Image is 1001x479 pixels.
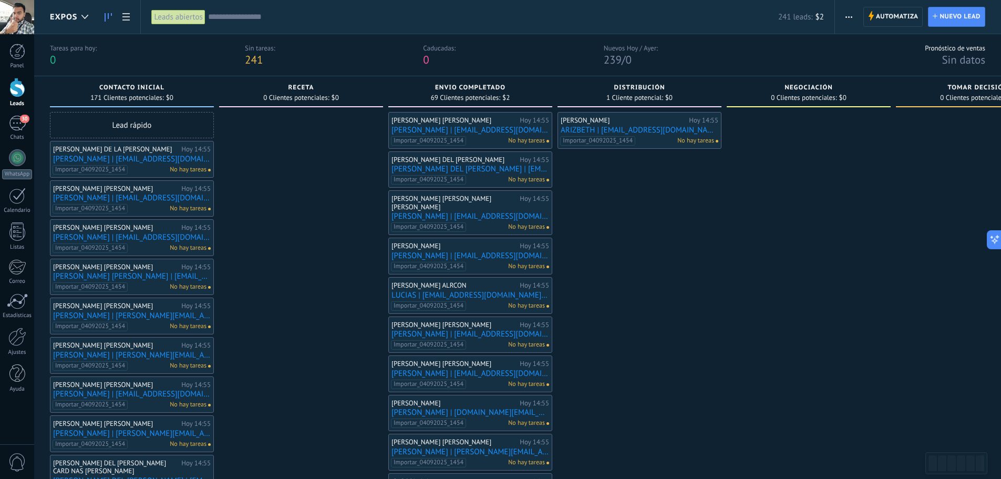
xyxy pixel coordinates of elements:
span: No hay nada asignado [546,344,549,346]
a: [PERSON_NAME] | [EMAIL_ADDRESS][DOMAIN_NAME] | Expo Pan 2025 [53,193,211,202]
span: No hay nada asignado [208,247,211,250]
div: Hoy 14:55 [181,223,211,232]
a: [PERSON_NAME] | [PERSON_NAME][EMAIL_ADDRESS][DOMAIN_NAME] | Expo Pan 2025 [53,311,211,320]
div: Hoy 14:55 [181,145,211,154]
span: Importar_04092025_1454 [53,322,128,331]
div: [PERSON_NAME] [PERSON_NAME] [391,321,517,329]
span: No hay nada asignado [546,266,549,268]
span: 171 Clientes potenciales: [90,95,163,101]
div: Negociación [732,84,885,93]
div: [PERSON_NAME] DEL [PERSON_NAME] CARD NAS [PERSON_NAME] [53,459,179,475]
span: No hay nada asignado [546,462,549,464]
div: Hoy 14:55 [520,360,549,368]
span: No hay tareas [170,282,207,292]
div: [PERSON_NAME] [PERSON_NAME] [391,116,517,125]
span: 0 Clientes potenciales: [263,95,329,101]
div: Sin tareas: [245,44,275,53]
span: Importar_04092025_1454 [391,380,466,389]
span: No hay tareas [508,301,545,311]
span: Envio Completado [435,84,505,91]
div: [PERSON_NAME] ALRCON [391,281,517,290]
div: [PERSON_NAME] DE LA [PERSON_NAME] [53,145,179,154]
div: [PERSON_NAME] [391,399,517,407]
div: Leads [2,100,33,107]
div: Hoy 14:55 [520,438,549,446]
span: Importar_04092025_1454 [391,340,466,350]
span: Importar_04092025_1454 [391,136,466,146]
div: Caducadas: [423,44,456,53]
div: Hoy 14:55 [181,263,211,271]
a: ARIZBETH | [EMAIL_ADDRESS][DOMAIN_NAME] | Expo Pan 2025 [561,126,718,135]
span: Nuevo lead [940,7,981,26]
a: [PERSON_NAME] | [PERSON_NAME][EMAIL_ADDRESS][PERSON_NAME][DOMAIN_NAME] | Expo Pan 2025 [391,447,549,456]
div: Hoy 14:55 [181,381,211,389]
span: 241 leads: [778,12,813,22]
div: [PERSON_NAME] [PERSON_NAME] [391,360,517,368]
span: Importar_04092025_1454 [53,204,128,213]
button: Más [841,7,856,27]
span: No hay nada asignado [208,286,211,289]
div: Correo [2,278,33,285]
div: Hoy 14:55 [181,459,211,475]
div: Hoy 14:55 [181,341,211,350]
div: Hoy 14:55 [689,116,718,125]
span: No hay tareas [508,340,545,350]
div: [PERSON_NAME] [391,242,517,250]
span: No hay nada asignado [546,422,549,425]
span: No hay nada asignado [546,140,549,142]
div: [PERSON_NAME] [PERSON_NAME] [53,381,179,389]
span: No hay nada asignado [208,365,211,368]
div: Hoy 14:55 [181,302,211,310]
span: Receta [288,84,314,91]
div: Ajustes [2,349,33,356]
a: [PERSON_NAME] | [EMAIL_ADDRESS][DOMAIN_NAME] | Expo Pan 2025 [53,233,211,242]
div: Chats [2,134,33,141]
span: Importar_04092025_1454 [53,243,128,253]
span: Negociación [785,84,833,91]
span: No hay nada asignado [546,179,549,181]
span: Importar_04092025_1454 [53,440,128,449]
div: Hoy 14:55 [520,242,549,250]
div: Hoy 14:55 [520,399,549,407]
span: 0 [625,53,631,67]
span: Importar_04092025_1454 [53,165,128,175]
a: [PERSON_NAME] | [EMAIL_ADDRESS][DOMAIN_NAME] | Expo Pan 2025 [391,251,549,260]
a: [PERSON_NAME] | [EMAIL_ADDRESS][DOMAIN_NAME] | Expo Pan 2025 [391,126,549,135]
div: Hoy 14:55 [520,321,549,329]
div: [PERSON_NAME] [PERSON_NAME] [53,420,179,428]
span: No hay tareas [170,322,207,331]
a: Nuevo lead [928,7,985,27]
span: 30 [20,115,29,123]
span: $2 [502,95,510,101]
div: [PERSON_NAME] [PERSON_NAME] [391,438,517,446]
a: [PERSON_NAME] | [EMAIL_ADDRESS][DOMAIN_NAME] | Expo Pan 2025 [53,155,211,164]
span: Distribución [614,84,665,91]
span: No hay tareas [508,419,545,428]
div: Envio Completado [394,84,547,93]
span: Importar_04092025_1454 [391,458,466,467]
span: $0 [665,95,673,101]
div: Lead rápido [50,112,214,138]
div: Hoy 14:55 [520,281,549,290]
span: No hay tareas [508,458,545,467]
div: Hoy 14:55 [520,156,549,164]
span: Sin datos [942,53,985,67]
span: No hay tareas [170,204,207,213]
div: [PERSON_NAME] [561,116,686,125]
a: [PERSON_NAME] | [DOMAIN_NAME][EMAIL_ADDRESS][DOMAIN_NAME] | Expo Pan 2025 [391,408,549,417]
span: No hay nada asignado [208,404,211,406]
span: Importar_04092025_1454 [53,361,128,371]
span: Expos [50,12,77,22]
span: 0 [50,53,56,67]
span: No hay tareas [508,175,545,185]
a: LUCIAS | [EMAIL_ADDRESS][DOMAIN_NAME] | Expo Pan 2025 [391,291,549,300]
div: Estadísticas [2,312,33,319]
span: No hay tareas [677,136,714,146]
a: Leads [99,7,117,27]
div: [PERSON_NAME] [PERSON_NAME] [53,302,179,310]
span: Importar_04092025_1454 [53,282,128,292]
span: No hay nada asignado [208,443,211,446]
div: Ayuda [2,386,33,393]
a: [PERSON_NAME] [PERSON_NAME] | [EMAIL_ADDRESS][DOMAIN_NAME] | Expo Pan 2025 [53,272,211,281]
div: Hoy 14:55 [181,185,211,193]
